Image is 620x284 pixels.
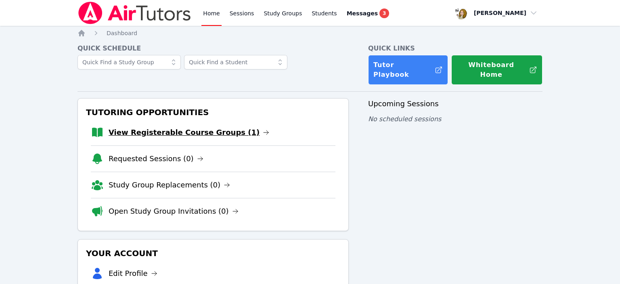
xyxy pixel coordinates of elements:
[77,2,192,24] img: Air Tutors
[107,30,137,36] span: Dashboard
[368,44,542,53] h4: Quick Links
[109,153,203,164] a: Requested Sessions (0)
[77,29,542,37] nav: Breadcrumb
[368,55,448,85] a: Tutor Playbook
[109,268,157,279] a: Edit Profile
[347,9,378,17] span: Messages
[77,55,181,69] input: Quick Find a Study Group
[451,55,542,85] button: Whiteboard Home
[379,8,389,18] span: 3
[368,115,441,123] span: No scheduled sessions
[84,105,342,120] h3: Tutoring Opportunities
[84,246,342,261] h3: Your Account
[368,98,542,109] h3: Upcoming Sessions
[109,179,230,191] a: Study Group Replacements (0)
[77,44,349,53] h4: Quick Schedule
[109,127,269,138] a: View Registerable Course Groups (1)
[107,29,137,37] a: Dashboard
[184,55,287,69] input: Quick Find a Student
[109,206,239,217] a: Open Study Group Invitations (0)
